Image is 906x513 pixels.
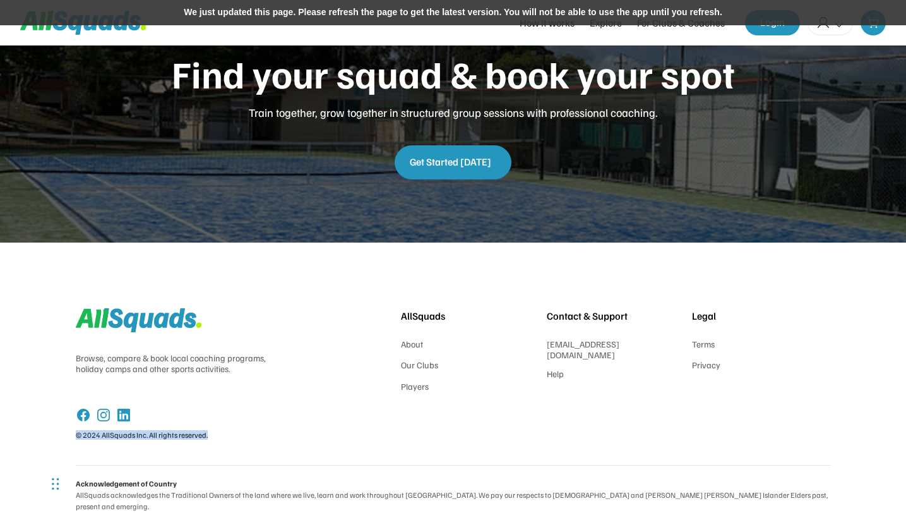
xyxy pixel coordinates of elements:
[76,353,266,375] div: Browse, compare & book local coaching programs, holiday camps and other sports activities.
[395,145,511,179] button: Get Started [DATE]
[76,478,177,490] div: Acknowledgement of Country
[100,106,807,120] div: Train together, grow together in structured group sessions with professional coaching.
[401,359,438,371] a: Our Clubs
[547,339,685,361] div: [EMAIL_ADDRESS][DOMAIN_NAME]
[172,52,735,95] div: Find your squad & book your spot
[692,308,716,323] div: Legal
[692,339,715,350] a: Terms
[401,339,423,350] a: About
[410,155,491,168] span: Get Started [DATE]
[692,359,720,371] a: Privacy
[547,368,564,380] a: Help
[547,308,685,323] div: Contact & Support
[401,308,445,323] div: AllSquads
[76,430,208,440] div: © 2024 AllSquads Inc. All rights reserved.
[401,381,429,392] a: Players
[76,490,830,512] div: AllSquads acknowledges the Traditional Owners of the land where we live, learn and work throughou...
